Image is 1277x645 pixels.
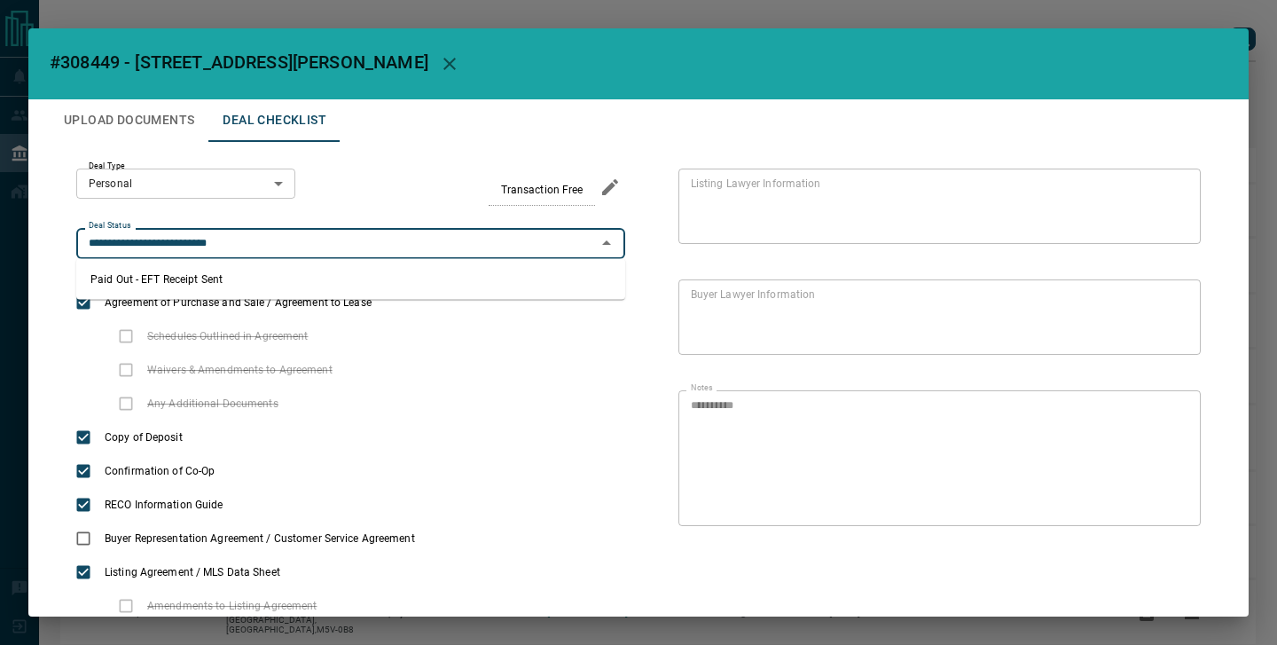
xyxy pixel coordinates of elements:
div: Personal [76,169,295,199]
span: #308449 - [STREET_ADDRESS][PERSON_NAME] [50,51,428,73]
span: Agreement of Purchase and Sale / Agreement to Lease [100,295,376,311]
span: Copy of Deposit [100,429,187,445]
li: Paid Out - EFT Receipt Sent [76,266,625,293]
textarea: text field [691,287,1181,348]
span: Any Additional Documents [143,396,283,412]
span: Schedules Outlined in Agreement [143,328,313,344]
span: RECO Information Guide [100,497,227,513]
textarea: text field [691,177,1181,237]
label: Notes [691,382,712,394]
span: Amendments to Listing Agreement [143,598,322,614]
button: Close [594,231,619,256]
button: edit [595,172,625,202]
label: Deal Type [89,161,125,172]
button: Deal Checklist [208,99,341,142]
span: Buyer Representation Agreement / Customer Service Agreement [100,531,419,547]
span: Waivers & Amendments to Agreement [143,362,337,378]
span: Confirmation of Co-Op [100,463,219,479]
button: Upload Documents [50,99,208,142]
label: Deal Status [89,220,130,232]
textarea: text field [691,398,1181,519]
span: Listing Agreement / MLS Data Sheet [100,564,285,580]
